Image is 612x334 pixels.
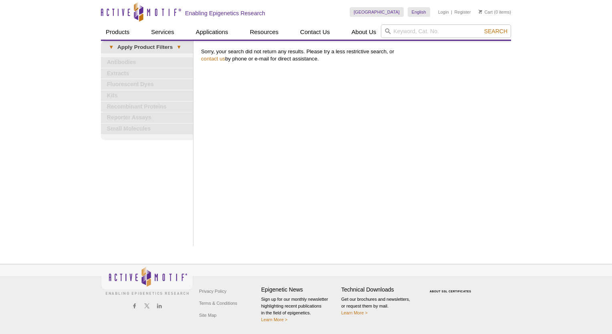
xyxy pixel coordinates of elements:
[101,91,193,101] a: Kits
[454,9,471,15] a: Register
[479,9,493,15] a: Cart
[101,24,134,40] a: Products
[197,309,218,321] a: Site Map
[201,48,507,62] p: Sorry, your search did not return any results. Please try a less restrictive search, or by phone ...
[479,7,511,17] li: (0 items)
[341,296,417,316] p: Get our brochures and newsletters, or request them by mail.
[261,317,288,322] a: Learn More >
[421,278,481,296] table: Click to Verify - This site chose Symantec SSL for secure e-commerce and confidential communicati...
[185,10,265,17] h2: Enabling Epigenetics Research
[261,286,337,293] h4: Epigenetic News
[479,10,482,14] img: Your Cart
[381,24,511,38] input: Keyword, Cat. No.
[482,28,510,35] button: Search
[101,113,193,123] a: Reporter Assays
[245,24,284,40] a: Resources
[101,57,193,68] a: Antibodies
[173,44,185,51] span: ▾
[197,297,239,309] a: Terms & Conditions
[101,79,193,90] a: Fluorescent Dyes
[341,310,368,315] a: Learn More >
[341,286,417,293] h4: Technical Downloads
[101,124,193,134] a: Small Molecules
[197,285,228,297] a: Privacy Policy
[484,28,507,34] span: Search
[295,24,334,40] a: Contact Us
[101,68,193,79] a: Extracts
[261,296,337,323] p: Sign up for our monthly newsletter highlighting recent publications in the field of epigenetics.
[350,7,404,17] a: [GEOGRAPHIC_DATA]
[101,264,193,297] img: Active Motif,
[451,7,452,17] li: |
[191,24,233,40] a: Applications
[347,24,381,40] a: About Us
[430,290,471,293] a: ABOUT SSL CERTIFICATES
[146,24,179,40] a: Services
[101,102,193,112] a: Recombinant Proteins
[438,9,449,15] a: Login
[201,56,225,62] a: contact us
[101,41,193,54] a: ▾Apply Product Filters▾
[105,44,117,51] span: ▾
[408,7,430,17] a: English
